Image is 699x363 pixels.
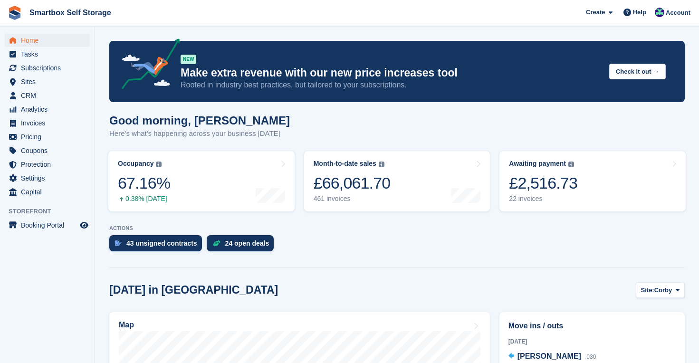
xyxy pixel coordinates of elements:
img: icon-info-grey-7440780725fd019a000dd9b08b2336e03edf1995a4989e88bcd33f0948082b44.svg [568,162,574,167]
div: [DATE] [508,337,676,346]
a: menu [5,158,90,171]
span: Account [666,8,690,18]
div: 43 unsigned contracts [126,239,197,247]
a: menu [5,130,90,143]
p: ACTIONS [109,225,685,231]
button: Check it out → [609,64,666,79]
span: Protection [21,158,78,171]
a: menu [5,48,90,61]
h2: Map [119,321,134,329]
div: 24 open deals [225,239,269,247]
img: deal-1b604bf984904fb50ccaf53a9ad4b4a5d6e5aea283cecdc64d6e3604feb123c2.svg [212,240,220,247]
h2: Move ins / outs [508,320,676,332]
p: Rooted in industry best practices, but tailored to your subscriptions. [181,80,602,90]
div: NEW [181,55,196,64]
img: contract_signature_icon-13c848040528278c33f63329250d36e43548de30e8caae1d1a13099fd9432cc5.svg [115,240,122,246]
span: Capital [21,185,78,199]
h1: Good morning, [PERSON_NAME] [109,114,290,127]
img: icon-info-grey-7440780725fd019a000dd9b08b2336e03edf1995a4989e88bcd33f0948082b44.svg [156,162,162,167]
div: 461 invoices [314,195,391,203]
h2: [DATE] in [GEOGRAPHIC_DATA] [109,284,278,296]
a: 43 unsigned contracts [109,235,207,256]
a: [PERSON_NAME] 030 [508,351,596,363]
span: Coupons [21,144,78,157]
a: Month-to-date sales £66,061.70 461 invoices [304,151,490,211]
span: Analytics [21,103,78,116]
span: Sites [21,75,78,88]
div: Occupancy [118,160,153,168]
img: icon-info-grey-7440780725fd019a000dd9b08b2336e03edf1995a4989e88bcd33f0948082b44.svg [379,162,384,167]
span: Booking Portal [21,219,78,232]
span: Invoices [21,116,78,130]
a: menu [5,185,90,199]
span: Create [586,8,605,17]
div: £66,061.70 [314,173,391,193]
a: menu [5,144,90,157]
span: [PERSON_NAME] [517,352,581,360]
span: Pricing [21,130,78,143]
span: Home [21,34,78,47]
span: Subscriptions [21,61,78,75]
a: menu [5,61,90,75]
img: Roger Canham [655,8,664,17]
p: Make extra revenue with our new price increases tool [181,66,602,80]
span: Corby [654,286,672,295]
img: stora-icon-8386f47178a22dfd0bd8f6a31ec36ba5ce8667c1dd55bd0f319d3a0aa187defe.svg [8,6,22,20]
a: menu [5,75,90,88]
a: menu [5,89,90,102]
div: Awaiting payment [509,160,566,168]
div: 0.38% [DATE] [118,195,170,203]
a: menu [5,219,90,232]
span: Site: [641,286,654,295]
a: menu [5,103,90,116]
a: 24 open deals [207,235,279,256]
img: price-adjustments-announcement-icon-8257ccfd72463d97f412b2fc003d46551f7dbcb40ab6d574587a9cd5c0d94... [114,38,180,93]
span: 030 [586,353,596,360]
div: £2,516.73 [509,173,577,193]
a: Smartbox Self Storage [26,5,115,20]
span: Storefront [9,207,95,216]
span: Tasks [21,48,78,61]
div: 67.16% [118,173,170,193]
span: Help [633,8,646,17]
div: 22 invoices [509,195,577,203]
a: menu [5,116,90,130]
a: menu [5,34,90,47]
a: Occupancy 67.16% 0.38% [DATE] [108,151,295,211]
a: menu [5,172,90,185]
p: Here's what's happening across your business [DATE] [109,128,290,139]
span: CRM [21,89,78,102]
a: Awaiting payment £2,516.73 22 invoices [499,151,686,211]
button: Site: Corby [636,282,685,298]
a: Preview store [78,220,90,231]
span: Settings [21,172,78,185]
div: Month-to-date sales [314,160,376,168]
